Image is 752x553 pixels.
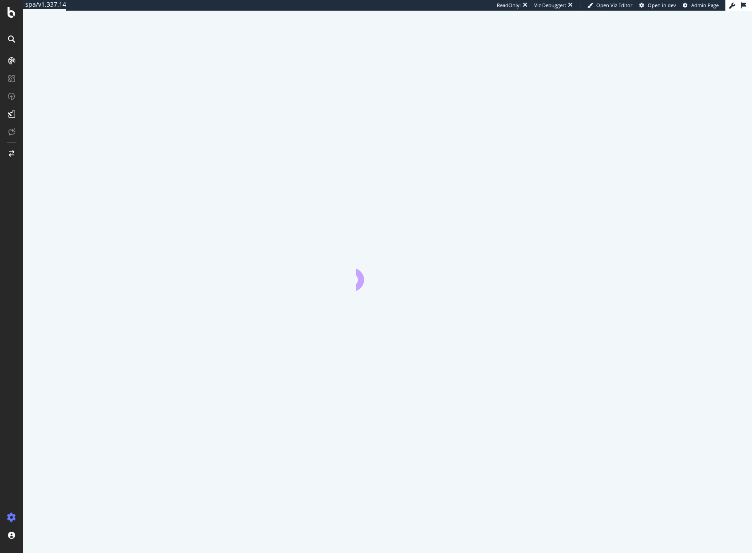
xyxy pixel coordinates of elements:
[683,2,719,9] a: Admin Page
[356,259,420,291] div: animation
[648,2,676,8] span: Open in dev
[534,2,566,9] div: Viz Debugger:
[639,2,676,9] a: Open in dev
[596,2,633,8] span: Open Viz Editor
[497,2,521,9] div: ReadOnly:
[691,2,719,8] span: Admin Page
[587,2,633,9] a: Open Viz Editor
